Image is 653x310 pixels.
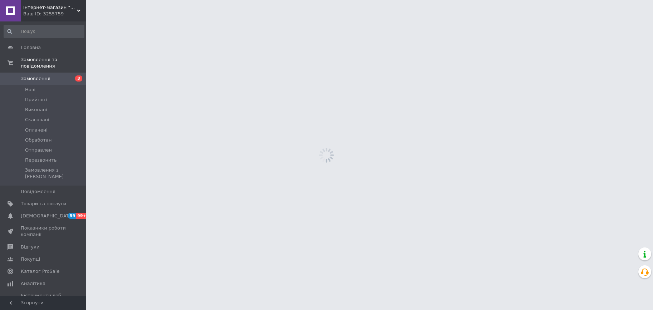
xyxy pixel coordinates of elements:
span: Оплачені [25,127,48,133]
span: Отправлен [25,147,52,153]
div: Ваш ID: 3255759 [23,11,86,17]
span: Товари та послуги [21,201,66,207]
span: Обработан [25,137,51,143]
span: Виконані [25,107,47,113]
input: Пошук [4,25,84,38]
span: Повідомлення [21,188,55,195]
span: Замовлення з [PERSON_NAME] [25,167,84,180]
span: Прийняті [25,97,47,103]
span: Перезвонить [25,157,57,163]
span: 99+ [76,213,88,219]
span: Головна [21,44,41,51]
span: Аналітика [21,280,45,287]
span: Покупці [21,256,40,262]
span: Скасовані [25,117,49,123]
span: 3 [75,75,82,82]
span: [DEMOGRAPHIC_DATA] [21,213,74,219]
span: Відгуки [21,244,39,250]
span: Замовлення та повідомлення [21,56,86,69]
span: Інтернет-магазин "doitshop" [23,4,77,11]
span: Показники роботи компанії [21,225,66,238]
span: Нові [25,87,35,93]
span: Інструменти веб-майстра та SEO [21,292,66,305]
span: Замовлення [21,75,50,82]
span: 59 [68,213,76,219]
span: Каталог ProSale [21,268,59,275]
